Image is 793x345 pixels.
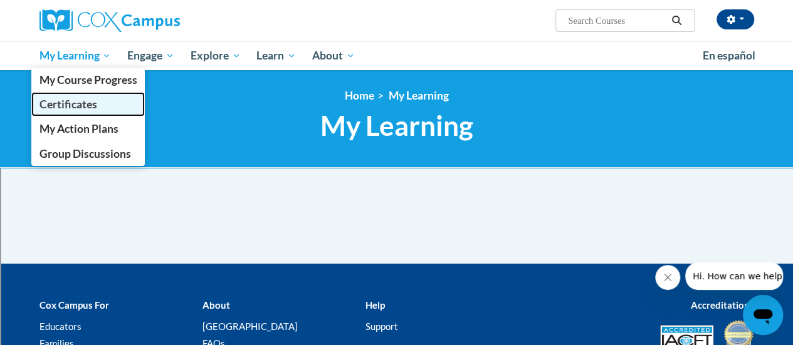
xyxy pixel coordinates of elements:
[5,185,788,197] div: Newspaper
[119,41,182,70] a: Engage
[256,48,296,63] span: Learn
[320,109,473,142] span: My Learning
[655,265,680,290] iframe: Close message
[5,5,788,16] div: Sort A > Z
[39,147,130,160] span: Group Discussions
[5,163,788,174] div: Journal
[5,255,788,266] div: ???
[5,277,788,289] div: SAVE AND GO HOME
[703,49,755,62] span: En español
[5,106,788,118] div: Rename Outline
[743,295,783,335] iframe: Button to launch messaging window
[5,334,788,345] div: MOVE
[31,142,145,166] a: Group Discussions
[127,48,174,63] span: Engage
[5,266,788,277] div: This outline has no content. Would you like to delete it?
[5,140,788,152] div: Add Outline Template
[695,43,764,69] a: En español
[5,39,788,50] div: Delete
[5,16,788,28] div: Sort New > Old
[5,244,788,255] div: CANCEL
[345,89,374,102] a: Home
[5,197,788,208] div: Television/Radio
[5,95,788,106] div: Delete
[5,208,788,219] div: Visual Art
[667,13,686,28] button: Search
[39,9,265,32] a: Cox Campus
[191,48,241,63] span: Explore
[39,122,118,135] span: My Action Plans
[567,13,667,28] input: Search Courses
[304,41,363,70] a: About
[5,50,788,61] div: Options
[39,48,111,63] span: My Learning
[5,84,788,95] div: Move To ...
[5,300,788,311] div: Move to ...
[389,89,449,102] a: My Learning
[39,9,180,32] img: Cox Campus
[31,41,120,70] a: My Learning
[5,219,788,230] div: TODO: put dlg title
[30,41,764,70] div: Main menu
[5,61,788,73] div: Sign out
[5,152,788,163] div: Search for Source
[31,92,145,116] a: Certificates
[5,129,788,140] div: Print
[248,41,304,70] a: Learn
[5,322,788,334] div: CANCEL
[5,28,788,39] div: Move To ...
[5,73,788,84] div: Rename
[182,41,249,70] a: Explore
[5,174,788,185] div: Magazine
[5,311,788,322] div: Home
[39,73,137,86] span: My Course Progress
[5,289,788,300] div: DELETE
[31,68,145,92] a: My Course Progress
[31,116,145,141] a: My Action Plans
[39,98,97,111] span: Certificates
[717,9,754,29] button: Account Settings
[685,262,783,290] iframe: Message from company
[312,48,355,63] span: About
[5,118,788,129] div: Download
[8,9,102,19] span: Hi. How can we help?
